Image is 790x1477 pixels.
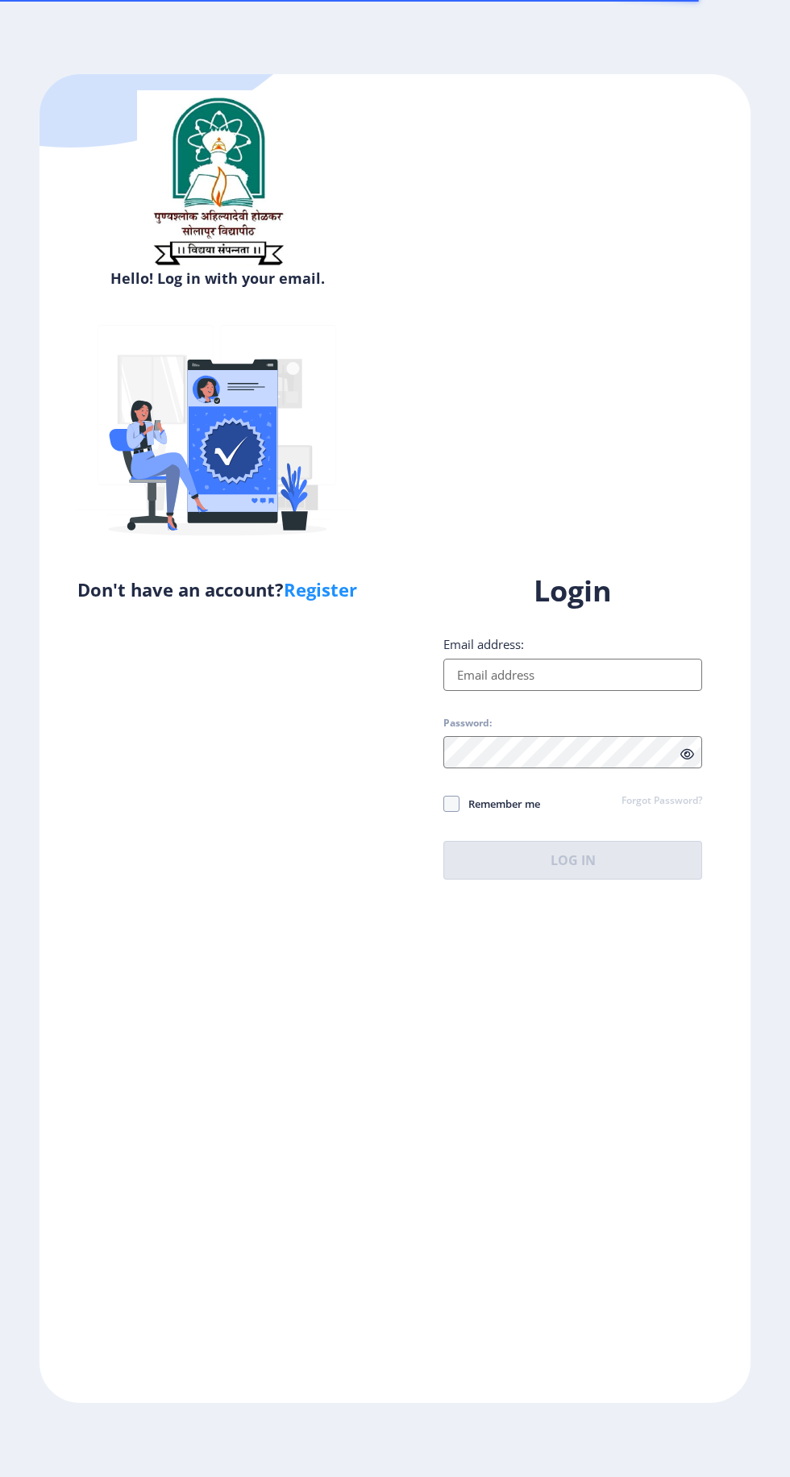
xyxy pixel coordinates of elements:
h6: Hello! Log in with your email. [52,268,383,288]
img: Verified-rafiki.svg [77,294,359,576]
a: Register [284,577,357,601]
input: Email address [443,659,702,691]
img: sulogo.png [137,90,298,273]
button: Log In [443,841,702,880]
span: Remember me [459,794,540,813]
h1: Login [443,572,702,610]
a: Forgot Password? [622,794,702,809]
label: Password: [443,717,492,730]
h5: Don't have an account? [52,576,383,602]
label: Email address: [443,636,524,652]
